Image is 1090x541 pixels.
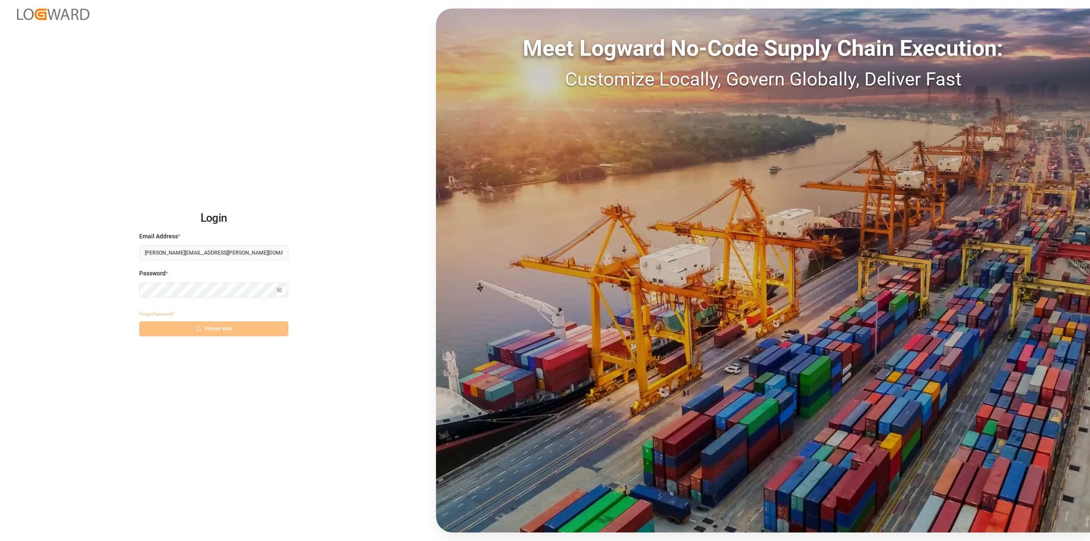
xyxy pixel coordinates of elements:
span: Email Address [139,232,178,241]
input: Enter your email [139,245,288,260]
h2: Login [139,205,288,232]
span: Password [139,269,166,278]
img: Logward_new_orange.png [17,9,89,20]
div: Meet Logward No-Code Supply Chain Execution: [436,32,1090,65]
div: Customize Locally, Govern Globally, Deliver Fast [436,65,1090,93]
